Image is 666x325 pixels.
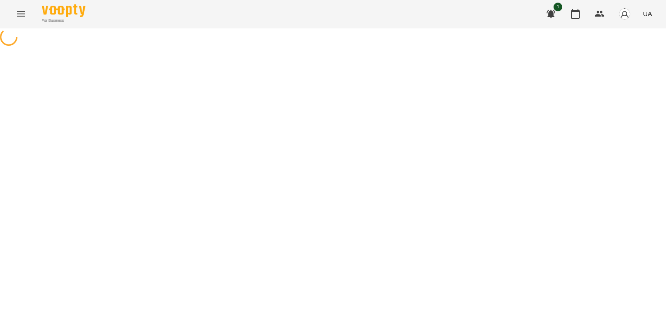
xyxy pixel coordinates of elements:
[643,9,652,18] span: UA
[42,4,85,17] img: Voopty Logo
[42,18,85,24] span: For Business
[618,8,631,20] img: avatar_s.png
[10,3,31,24] button: Menu
[554,3,562,11] span: 1
[639,6,656,22] button: UA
